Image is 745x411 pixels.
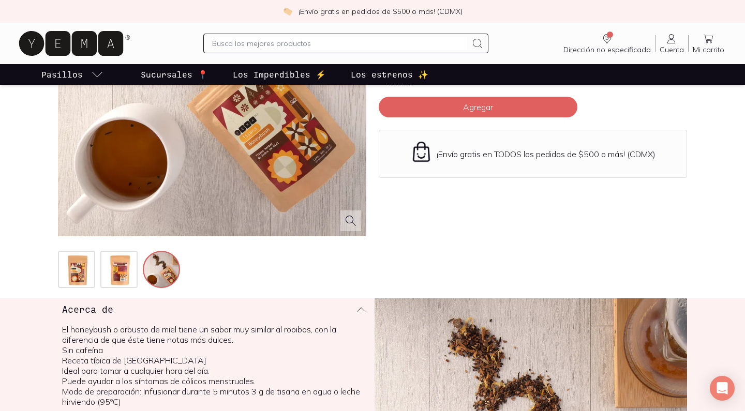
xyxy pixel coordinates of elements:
a: Dirección no especificada [559,33,655,54]
p: Los estrenos ✨ [351,68,428,81]
li: Modo de preparación: Infusionar durante 5 minutos 3 g de tisana en agua o leche hirviendo (95ºC) [62,386,366,407]
span: Reciclable [386,80,413,86]
a: Los Imperdibles ⚡️ [231,64,328,85]
li: Puede ayudar a los síntomas de cólicos menstruales. [62,376,366,386]
img: 2021-amb-honeybush-copia_2eb8abf5-f76b-45e9-8920-fbdb18288545=fwebp-q70-w256 [144,252,181,289]
a: Mi carrito [689,33,728,54]
img: tisana-honey2_040eb804-e3f8-4f86-9167-c57e0d518669=fwebp-q70-w256 [101,252,139,289]
a: Sucursales 📍 [139,64,210,85]
img: Envío [410,141,433,163]
li: Receta típica de [GEOGRAPHIC_DATA] [62,355,366,366]
img: check [283,7,292,16]
span: Agregar [463,102,493,112]
li: Ideal para tomar a cualquier hora del día. [62,366,366,376]
input: Busca los mejores productos [212,37,467,50]
a: Cuenta [655,33,688,54]
p: Los Imperdibles ⚡️ [233,68,326,81]
span: Dirección no especificada [563,45,651,54]
div: Open Intercom Messenger [710,376,735,401]
img: tisana-honey_eadf0e89-5604-420e-af37-3556d91cb4f7=fwebp-q70-w256 [59,252,96,289]
a: Los estrenos ✨ [349,64,430,85]
li: Sin cafeína [62,345,366,355]
p: ¡Envío gratis en pedidos de $500 o más! (CDMX) [299,6,463,17]
p: ¡Envío gratis en TODOS los pedidos de $500 o más! (CDMX) [437,149,655,159]
button: Agregar [379,97,577,117]
p: Pasillos [41,68,83,81]
span: Cuenta [660,45,684,54]
p: Sucursales 📍 [141,68,208,81]
li: El honeybush o arbusto de miel tiene un sabor muy similar al rooibos, con la diferencia de que és... [62,324,366,345]
h3: Acerca de [62,302,113,316]
span: Mi carrito [693,45,724,54]
a: pasillo-todos-link [39,64,106,85]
